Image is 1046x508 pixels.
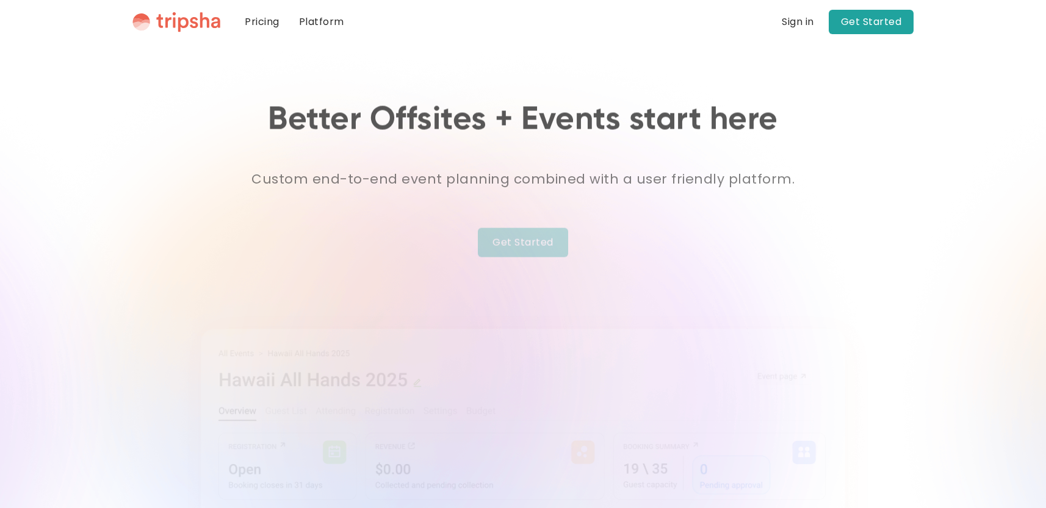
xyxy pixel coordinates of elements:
h1: Better Offsites + Events start here [268,101,778,139]
a: home [132,12,220,32]
div: Sign in [782,17,814,27]
a: Get Started [478,227,568,257]
a: Sign in [782,15,814,29]
img: Tripsha Logo [132,12,220,32]
a: Get Started [829,10,914,34]
strong: Custom end-to-end event planning combined with a user friendly platform. [251,170,795,188]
